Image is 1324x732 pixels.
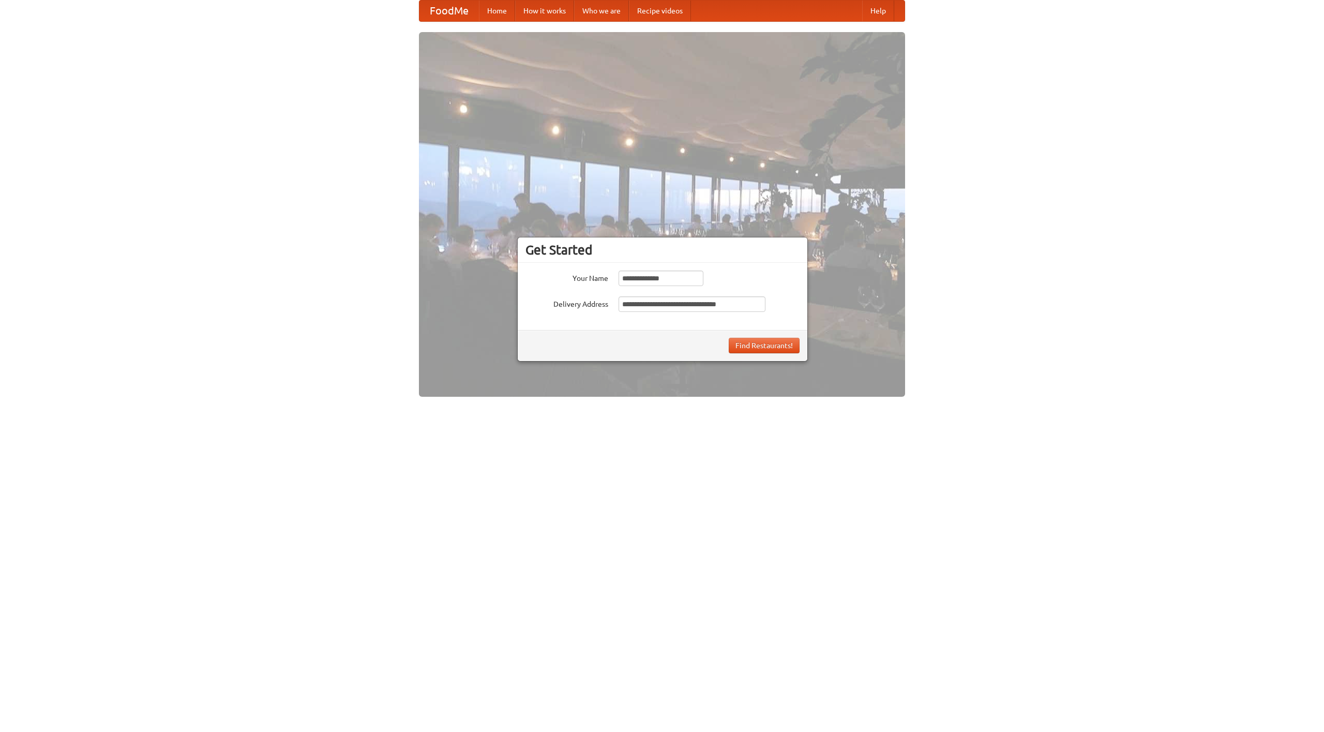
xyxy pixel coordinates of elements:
a: FoodMe [419,1,479,21]
a: Home [479,1,515,21]
h3: Get Started [525,242,800,258]
label: Your Name [525,271,608,283]
a: How it works [515,1,574,21]
button: Find Restaurants! [729,338,800,353]
a: Help [862,1,894,21]
label: Delivery Address [525,296,608,309]
a: Recipe videos [629,1,691,21]
a: Who we are [574,1,629,21]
